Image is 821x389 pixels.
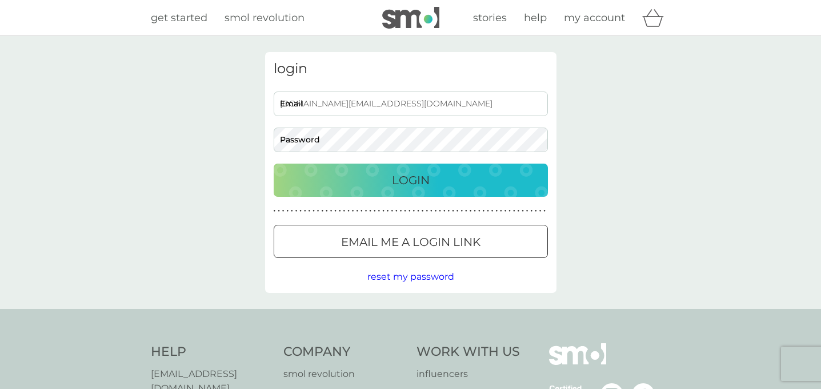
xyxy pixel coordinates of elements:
[530,208,532,214] p: ●
[491,208,494,214] p: ●
[478,208,480,214] p: ●
[487,208,489,214] p: ●
[417,208,419,214] p: ●
[334,208,337,214] p: ●
[339,208,341,214] p: ●
[495,208,498,214] p: ●
[474,208,476,214] p: ●
[448,208,450,214] p: ●
[286,208,289,214] p: ●
[416,367,520,382] a: influencers
[343,208,346,214] p: ●
[504,208,507,214] p: ●
[361,208,363,214] p: ●
[274,208,276,214] p: ●
[465,208,467,214] p: ●
[526,208,528,214] p: ●
[151,11,207,24] span: get started
[382,208,385,214] p: ●
[524,10,547,26] a: help
[426,208,428,214] p: ●
[356,208,358,214] p: ●
[391,208,393,214] p: ●
[367,271,454,282] span: reset my password
[473,11,507,24] span: stories
[291,208,293,214] p: ●
[274,225,548,258] button: Email me a login link
[483,208,485,214] p: ●
[564,11,625,24] span: my account
[539,208,542,214] p: ●
[283,343,405,361] h4: Company
[543,208,546,214] p: ●
[295,208,298,214] p: ●
[518,208,520,214] p: ●
[513,208,515,214] p: ●
[317,208,319,214] p: ●
[365,208,367,214] p: ●
[443,208,446,214] p: ●
[430,208,432,214] p: ●
[225,10,305,26] a: smol revolution
[422,208,424,214] p: ●
[549,343,606,382] img: smol
[522,208,524,214] p: ●
[409,208,411,214] p: ●
[413,208,415,214] p: ●
[274,61,548,77] h3: login
[456,208,459,214] p: ●
[395,208,398,214] p: ●
[535,208,537,214] p: ●
[225,11,305,24] span: smol revolution
[374,208,376,214] p: ●
[508,208,511,214] p: ●
[460,208,463,214] p: ●
[378,208,381,214] p: ●
[524,11,547,24] span: help
[367,269,454,284] button: reset my password
[400,208,402,214] p: ●
[282,208,285,214] p: ●
[439,208,441,214] p: ●
[151,10,207,26] a: get started
[330,208,333,214] p: ●
[341,233,480,251] p: Email me a login link
[352,208,354,214] p: ●
[369,208,371,214] p: ●
[321,208,323,214] p: ●
[313,208,315,214] p: ●
[416,343,520,361] h4: Work With Us
[470,208,472,214] p: ●
[473,10,507,26] a: stories
[151,343,273,361] h4: Help
[404,208,406,214] p: ●
[326,208,328,214] p: ●
[299,208,302,214] p: ●
[392,171,430,189] p: Login
[564,10,625,26] a: my account
[382,7,439,29] img: smol
[347,208,350,214] p: ●
[309,208,311,214] p: ●
[500,208,502,214] p: ●
[435,208,437,214] p: ●
[304,208,306,214] p: ●
[278,208,280,214] p: ●
[274,164,548,197] button: Login
[642,6,671,29] div: basket
[452,208,454,214] p: ●
[283,367,405,382] a: smol revolution
[387,208,389,214] p: ●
